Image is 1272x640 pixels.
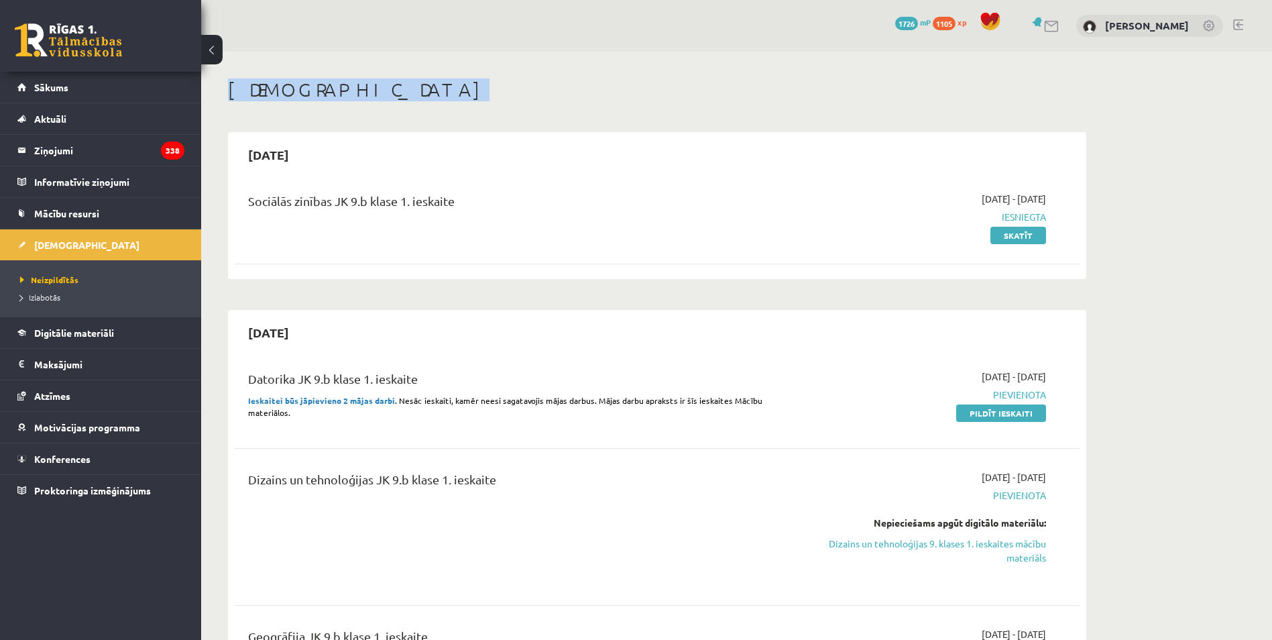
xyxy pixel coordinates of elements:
div: Dizains un tehnoloģijas JK 9.b klase 1. ieskaite [248,470,773,495]
span: Pievienota [793,388,1046,402]
span: [DATE] - [DATE] [982,192,1046,206]
a: Proktoringa izmēģinājums [17,475,184,506]
legend: Maksājumi [34,349,184,380]
span: Pievienota [793,488,1046,502]
span: 1726 [895,17,918,30]
a: 1105 xp [933,17,973,28]
a: Neizpildītās [20,274,188,286]
span: 1105 [933,17,956,30]
legend: Informatīvie ziņojumi [34,166,184,197]
img: Dmitrijs Poļakovs [1083,20,1096,34]
a: Konferences [17,443,184,474]
a: Motivācijas programma [17,412,184,443]
div: Sociālās zinības JK 9.b klase 1. ieskaite [248,192,773,217]
span: mP [920,17,931,28]
a: Mācību resursi [17,198,184,229]
a: Informatīvie ziņojumi [17,166,184,197]
h2: [DATE] [235,317,302,348]
span: Iesniegta [793,210,1046,224]
legend: Ziņojumi [34,135,184,166]
span: [DATE] - [DATE] [982,370,1046,384]
div: Datorika JK 9.b klase 1. ieskaite [248,370,773,394]
span: Sākums [34,81,68,93]
span: [DATE] - [DATE] [982,470,1046,484]
span: [DEMOGRAPHIC_DATA] [34,239,139,251]
a: Atzīmes [17,380,184,411]
a: Skatīt [990,227,1046,244]
span: Motivācijas programma [34,421,140,433]
a: Sākums [17,72,184,103]
span: Proktoringa izmēģinājums [34,484,151,496]
span: . Nesāc ieskaiti, kamēr neesi sagatavojis mājas darbus. Mājas darbu apraksts ir šīs ieskaites Māc... [248,395,762,418]
h2: [DATE] [235,139,302,170]
span: Neizpildītās [20,274,78,285]
strong: Ieskaitei būs jāpievieno 2 mājas darbi [248,395,395,406]
i: 338 [161,142,184,160]
a: Maksājumi [17,349,184,380]
span: Mācību resursi [34,207,99,219]
a: [DEMOGRAPHIC_DATA] [17,229,184,260]
span: xp [958,17,966,28]
span: Atzīmes [34,390,70,402]
div: Nepieciešams apgūt digitālo materiālu: [793,516,1046,530]
a: Rīgas 1. Tālmācības vidusskola [15,23,122,57]
h1: [DEMOGRAPHIC_DATA] [228,78,1086,101]
a: Ziņojumi338 [17,135,184,166]
span: Digitālie materiāli [34,327,114,339]
span: Aktuāli [34,113,66,125]
a: Dizains un tehnoloģijas 9. klases 1. ieskaites mācību materiāls [793,537,1046,565]
a: Pildīt ieskaiti [956,405,1046,422]
a: Digitālie materiāli [17,317,184,348]
a: Aktuāli [17,103,184,134]
a: [PERSON_NAME] [1105,19,1189,32]
a: 1726 mP [895,17,931,28]
span: Izlabotās [20,292,60,303]
span: Konferences [34,453,91,465]
a: Izlabotās [20,291,188,303]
